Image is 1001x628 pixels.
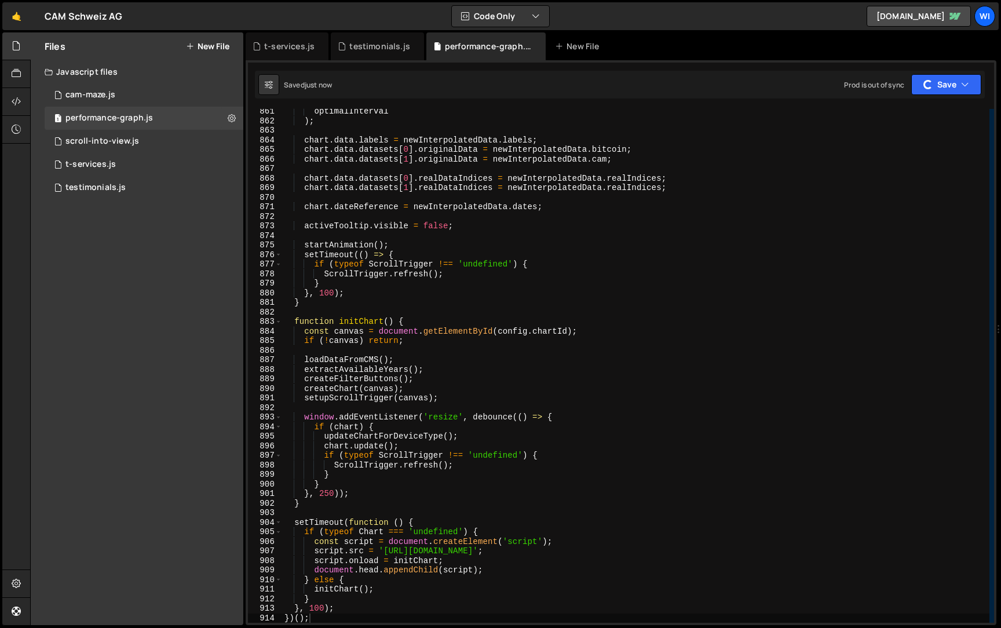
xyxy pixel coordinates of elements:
div: 865 [248,145,282,155]
div: 904 [248,518,282,528]
div: cam-maze.js [65,90,115,100]
div: 914 [248,614,282,623]
div: 898 [248,461,282,470]
div: just now [305,80,332,90]
div: 862 [248,116,282,126]
div: 911 [248,585,282,594]
div: t-services.js [264,41,315,52]
div: 912 [248,594,282,604]
div: 899 [248,470,282,480]
div: 878 [248,269,282,279]
div: performance-graph.js [65,113,153,123]
div: 900 [248,480,282,490]
div: 873 [248,221,282,231]
div: 880 [248,289,282,298]
div: 893 [248,412,282,422]
div: 867 [248,164,282,174]
div: 870 [248,193,282,203]
div: 895 [248,432,282,441]
button: Save [911,74,981,95]
button: Code Only [452,6,549,27]
div: 872 [248,212,282,222]
div: 874 [248,231,282,241]
div: 888 [248,365,282,375]
div: 889 [248,374,282,384]
div: 875 [248,240,282,250]
div: 890 [248,384,282,394]
a: [DOMAIN_NAME] [867,6,971,27]
div: 892 [248,403,282,413]
div: 894 [248,422,282,432]
div: 16518/44815.js [45,83,243,107]
div: performance-graph.js [45,107,243,130]
div: 886 [248,346,282,356]
div: Saved [284,80,332,90]
div: testimonials.js [349,41,410,52]
div: 16518/45966.js [45,153,243,176]
div: 16518/44910.js [45,130,243,153]
button: New File [186,42,229,51]
div: New File [555,41,604,52]
div: 891 [248,393,282,403]
div: 908 [248,556,282,566]
div: 883 [248,317,282,327]
div: Prod is out of sync [844,80,904,90]
div: scroll-into-view.js [65,136,139,147]
div: 16518/45884.js [45,176,243,199]
div: 881 [248,298,282,308]
div: 863 [248,126,282,136]
span: 1 [54,115,61,124]
div: 902 [248,499,282,509]
div: 868 [248,174,282,184]
div: 887 [248,355,282,365]
div: 861 [248,107,282,116]
div: 897 [248,451,282,461]
div: performance-graph.js [445,41,532,52]
div: t-services.js [65,159,116,170]
div: 877 [248,260,282,269]
div: 866 [248,155,282,165]
a: wi [974,6,995,27]
div: 896 [248,441,282,451]
h2: Files [45,40,65,53]
div: 905 [248,527,282,537]
div: 903 [248,508,282,518]
div: 910 [248,575,282,585]
div: 906 [248,537,282,547]
div: 871 [248,202,282,212]
div: 907 [248,546,282,556]
a: 🤙 [2,2,31,30]
div: 879 [248,279,282,289]
div: 901 [248,489,282,499]
div: 869 [248,183,282,193]
div: CAM Schweiz AG [45,9,122,23]
div: 884 [248,327,282,337]
div: 876 [248,250,282,260]
div: testimonials.js [65,182,126,193]
div: 909 [248,565,282,575]
div: 882 [248,308,282,317]
div: 864 [248,136,282,145]
div: Javascript files [31,60,243,83]
div: 885 [248,336,282,346]
div: 913 [248,604,282,614]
